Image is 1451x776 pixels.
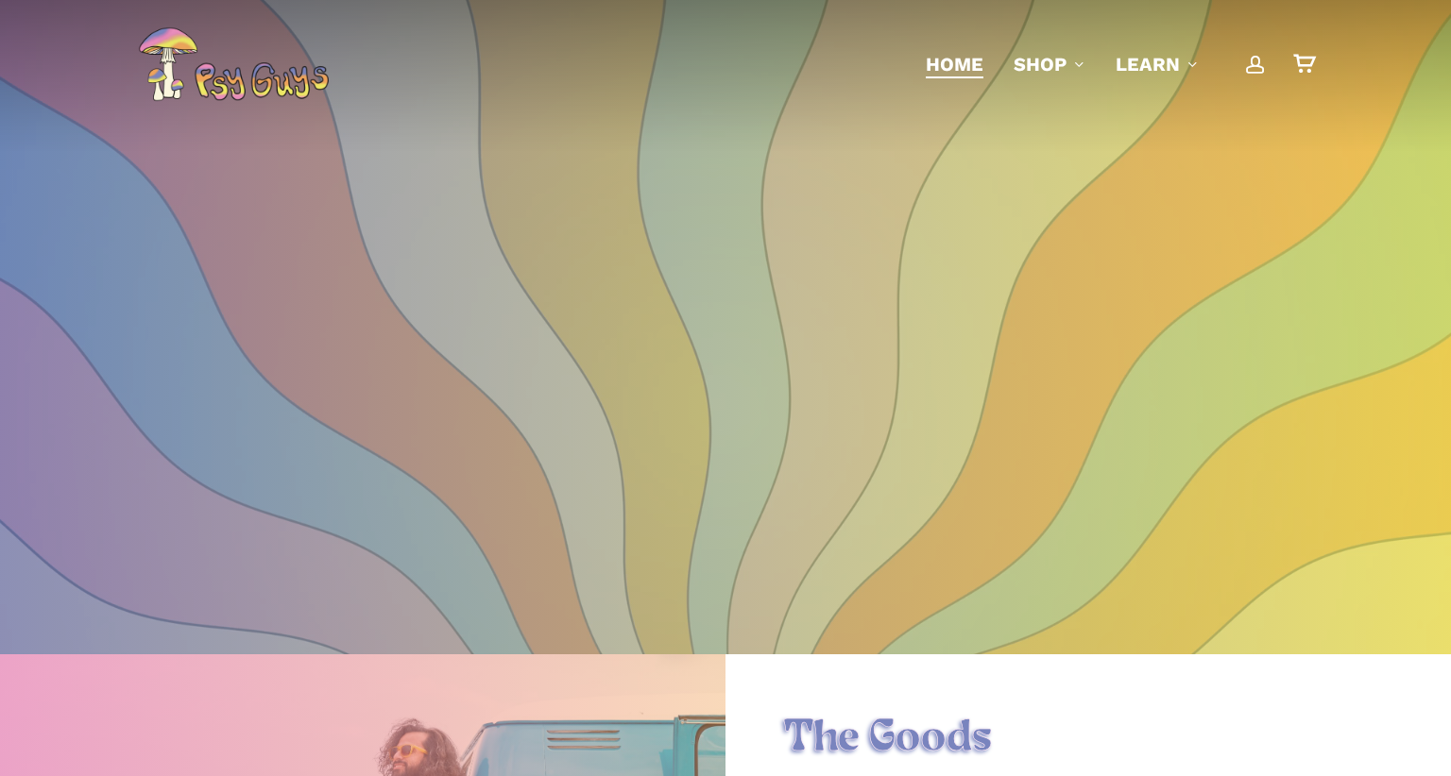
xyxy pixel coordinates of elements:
a: Learn [1116,51,1199,77]
a: Shop [1014,51,1085,77]
span: Shop [1014,53,1067,76]
img: PsyGuys [138,26,329,102]
span: Learn [1116,53,1180,76]
span: Home [926,53,983,76]
h1: The Goods [783,713,1392,766]
a: Home [926,51,983,77]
